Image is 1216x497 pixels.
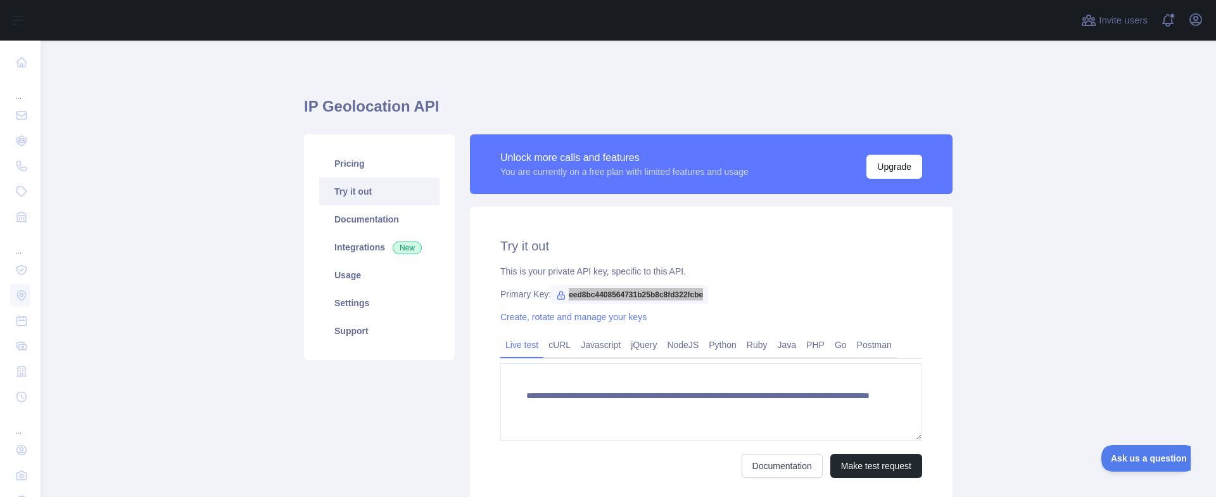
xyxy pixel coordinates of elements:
[830,335,852,355] a: Go
[319,261,440,289] a: Usage
[704,335,742,355] a: Python
[866,155,922,179] button: Upgrade
[319,317,440,345] a: Support
[319,177,440,205] a: Try it out
[852,335,897,355] a: Postman
[1101,445,1191,472] iframe: Toggle Customer Support
[1079,10,1150,30] button: Invite users
[551,285,708,304] span: eed8bc4408564731b25b8c8fd322fcbe
[319,233,440,261] a: Integrations New
[830,454,922,478] button: Make test request
[500,237,922,255] h2: Try it out
[319,150,440,177] a: Pricing
[662,335,704,355] a: NodeJS
[500,150,749,165] div: Unlock more calls and features
[500,265,922,278] div: This is your private API key, specific to this API.
[10,411,30,436] div: ...
[500,165,749,178] div: You are currently on a free plan with limited features and usage
[801,335,830,355] a: PHP
[1099,13,1148,28] span: Invite users
[500,335,543,355] a: Live test
[500,312,647,322] a: Create, rotate and manage your keys
[500,288,922,300] div: Primary Key:
[742,454,823,478] a: Documentation
[304,96,953,127] h1: IP Geolocation API
[393,242,422,254] span: New
[10,76,30,101] div: ...
[543,335,576,355] a: cURL
[10,231,30,256] div: ...
[773,335,802,355] a: Java
[319,289,440,317] a: Settings
[742,335,773,355] a: Ruby
[319,205,440,233] a: Documentation
[626,335,662,355] a: jQuery
[576,335,626,355] a: Javascript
